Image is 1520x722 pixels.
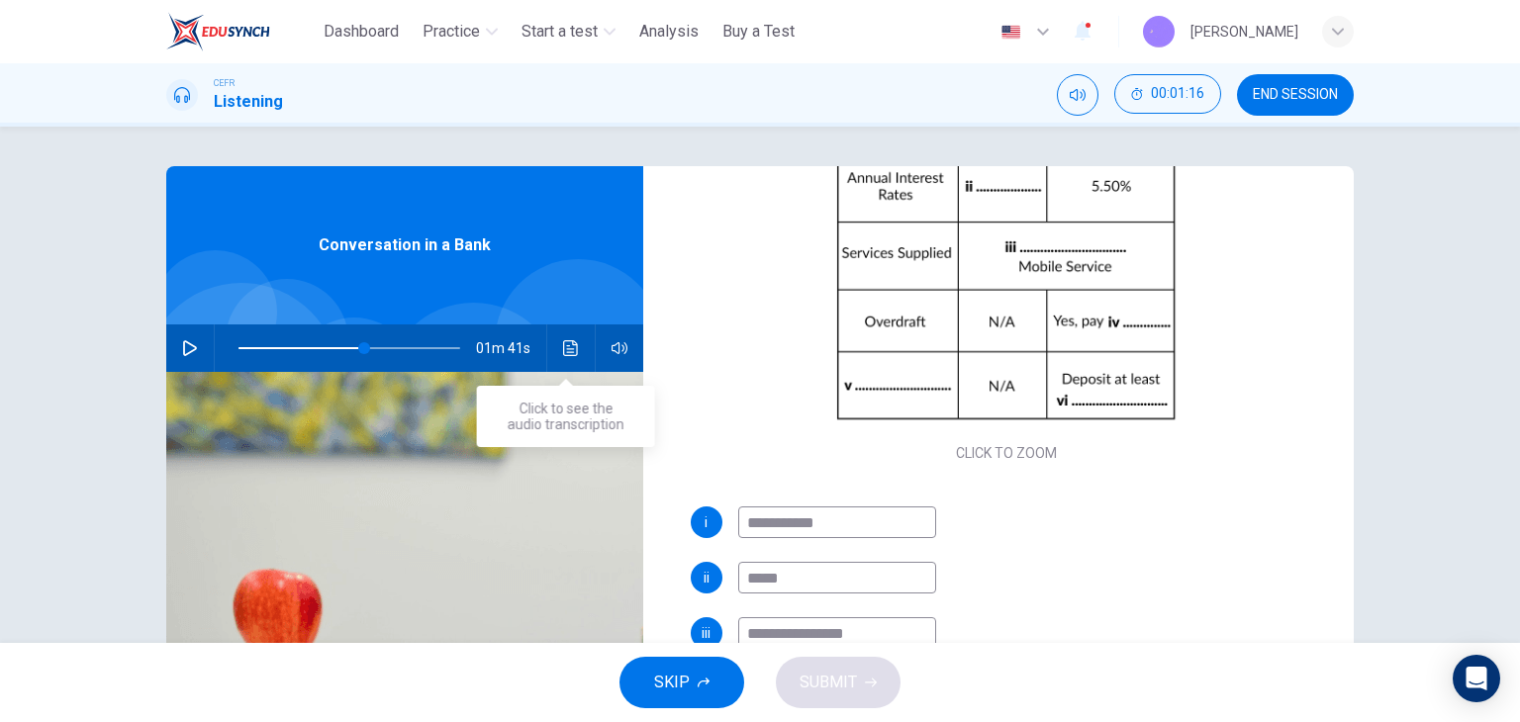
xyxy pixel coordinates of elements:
[1114,74,1221,114] button: 00:01:16
[1190,20,1298,44] div: [PERSON_NAME]
[705,515,708,529] span: i
[415,14,506,49] button: Practice
[631,14,707,49] button: Analysis
[324,20,399,44] span: Dashboard
[714,14,803,49] button: Buy a Test
[514,14,623,49] button: Start a test
[316,14,407,49] button: Dashboard
[166,12,270,51] img: ELTC logo
[639,20,699,44] span: Analysis
[1143,16,1175,47] img: Profile picture
[214,76,235,90] span: CEFR
[1057,74,1098,116] div: Mute
[522,20,598,44] span: Start a test
[166,12,316,51] a: ELTC logo
[722,20,795,44] span: Buy a Test
[1253,87,1338,103] span: END SESSION
[1151,86,1204,102] span: 00:01:16
[1237,74,1354,116] button: END SESSION
[619,657,744,708] button: SKIP
[423,20,480,44] span: Practice
[702,626,711,640] span: iii
[214,90,283,114] h1: Listening
[1114,74,1221,116] div: Hide
[704,571,710,585] span: ii
[476,324,546,372] span: 01m 41s
[1453,655,1500,702] div: Open Intercom Messenger
[319,233,491,257] span: Conversation in a Bank
[654,669,690,696] span: SKIP
[477,386,655,447] div: Click to see the audio transcription
[555,324,587,372] button: Click to see the audio transcription
[998,25,1023,40] img: en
